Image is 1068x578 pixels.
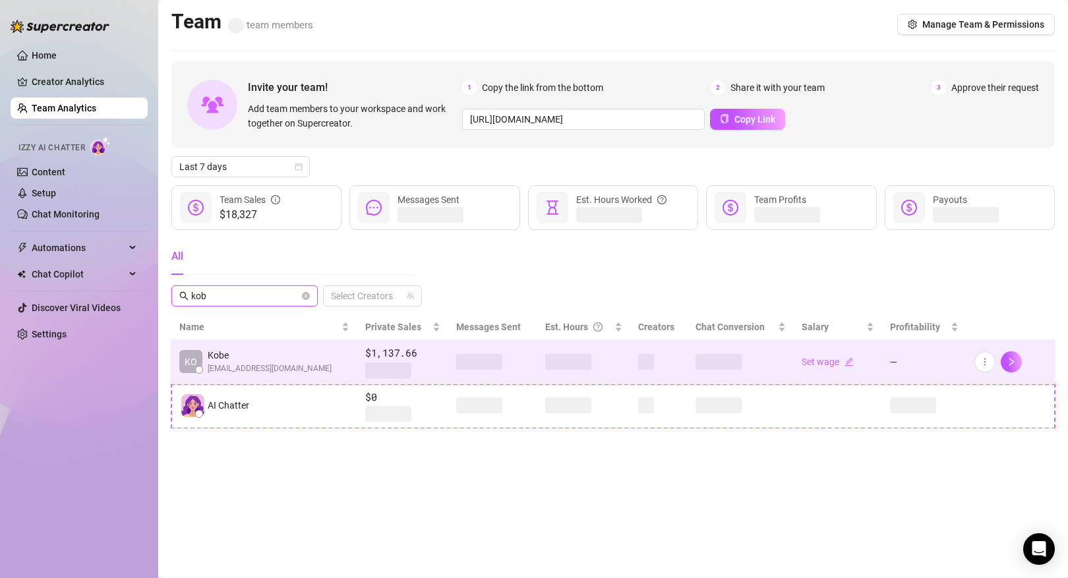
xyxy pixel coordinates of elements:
[90,136,111,156] img: AI Chatter
[191,289,299,303] input: Search members
[188,200,204,216] span: dollar-circle
[802,322,829,332] span: Salary
[171,248,183,264] div: All
[365,322,421,332] span: Private Sales
[171,9,313,34] h2: Team
[32,237,125,258] span: Automations
[179,291,189,301] span: search
[208,362,332,375] span: [EMAIL_ADDRESS][DOMAIN_NAME]
[295,163,303,171] span: calendar
[845,357,854,366] span: edit
[32,103,96,113] a: Team Analytics
[32,209,100,219] a: Chat Monitoring
[933,194,967,205] span: Payouts
[754,194,806,205] span: Team Profits
[908,20,917,29] span: setting
[1023,533,1055,565] div: Open Intercom Messenger
[545,200,560,216] span: hourglass
[171,314,357,340] th: Name
[657,192,667,207] span: question-circle
[32,50,57,61] a: Home
[32,303,121,313] a: Discover Viral Videos
[32,264,125,285] span: Chat Copilot
[576,192,667,207] div: Est. Hours Worked
[365,345,440,361] span: $1,137.66
[32,167,65,177] a: Content
[922,19,1044,30] span: Manage Team & Permissions
[462,80,477,95] span: 1
[897,14,1055,35] button: Manage Team & Permissions
[696,322,765,332] span: Chat Conversion
[208,398,249,413] span: AI Chatter
[710,109,785,130] button: Copy Link
[18,142,85,154] span: Izzy AI Chatter
[951,80,1039,95] span: Approve their request
[545,320,611,334] div: Est. Hours
[179,157,302,177] span: Last 7 days
[398,194,460,205] span: Messages Sent
[179,320,339,334] span: Name
[366,200,382,216] span: message
[271,192,280,207] span: info-circle
[185,355,197,369] span: KO
[932,80,946,95] span: 3
[882,340,966,384] td: —
[220,207,280,223] span: $18,327
[711,80,725,95] span: 2
[228,19,313,31] span: team members
[901,200,917,216] span: dollar-circle
[181,394,204,417] img: izzy-ai-chatter-avatar-DDCN_rTZ.svg
[734,114,775,125] span: Copy Link
[248,101,457,130] span: Add team members to your workspace and work together on Supercreator.
[32,71,137,92] a: Creator Analytics
[802,357,854,367] a: Set wageedit
[630,314,688,340] th: Creators
[17,243,28,253] span: thunderbolt
[365,390,440,405] span: $0
[593,320,603,334] span: question-circle
[1007,357,1016,366] span: right
[208,348,332,362] span: Kobe
[720,114,729,123] span: copy
[723,200,738,216] span: dollar-circle
[730,80,825,95] span: Share it with your team
[407,292,415,300] span: team
[482,80,603,95] span: Copy the link from the bottom
[11,20,109,33] img: logo-BBDzfeDw.svg
[980,357,990,366] span: more
[17,270,26,279] img: Chat Copilot
[32,329,67,339] a: Settings
[302,292,310,300] button: close-circle
[890,322,940,332] span: Profitability
[220,192,280,207] div: Team Sales
[456,322,521,332] span: Messages Sent
[248,79,462,96] span: Invite your team!
[32,188,56,198] a: Setup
